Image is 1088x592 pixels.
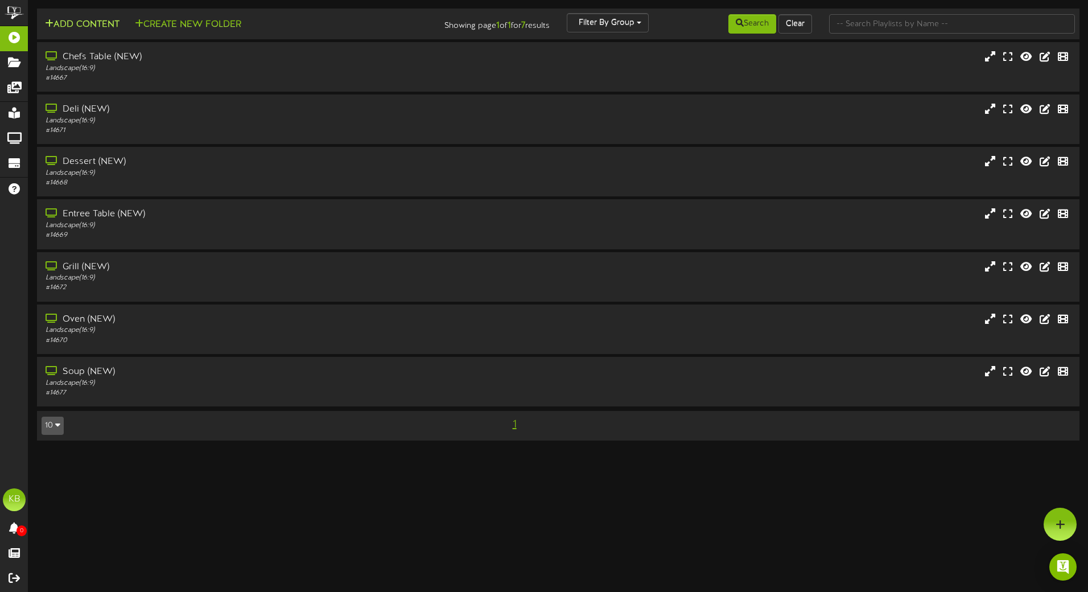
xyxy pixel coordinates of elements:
[46,273,463,283] div: Landscape ( 16:9 )
[46,336,463,346] div: # 14670
[496,20,500,31] strong: 1
[46,168,463,178] div: Landscape ( 16:9 )
[46,283,463,293] div: # 14672
[46,326,463,335] div: Landscape ( 16:9 )
[46,313,463,326] div: Oven (NEW)
[46,261,463,274] div: Grill (NEW)
[510,418,520,431] span: 1
[46,379,463,388] div: Landscape ( 16:9 )
[46,73,463,83] div: # 14667
[778,14,812,34] button: Clear
[829,14,1075,34] input: -- Search Playlists by Name --
[46,231,463,240] div: # 14669
[521,20,525,31] strong: 7
[46,116,463,126] div: Landscape ( 16:9 )
[46,51,463,64] div: Chefs Table (NEW)
[17,525,27,536] span: 0
[46,155,463,168] div: Dessert (NEW)
[46,388,463,398] div: # 14677
[46,365,463,379] div: Soup (NEW)
[46,126,463,135] div: # 14671
[131,18,245,32] button: Create New Folder
[42,417,64,435] button: 10
[42,18,123,32] button: Add Content
[46,221,463,231] div: Landscape ( 16:9 )
[46,208,463,221] div: Entree Table (NEW)
[383,13,558,32] div: Showing page of for results
[46,103,463,116] div: Deli (NEW)
[728,14,776,34] button: Search
[508,20,511,31] strong: 1
[1049,553,1077,581] div: Open Intercom Messenger
[46,178,463,188] div: # 14668
[3,488,26,511] div: KB
[46,64,463,73] div: Landscape ( 16:9 )
[567,13,649,32] button: Filter By Group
